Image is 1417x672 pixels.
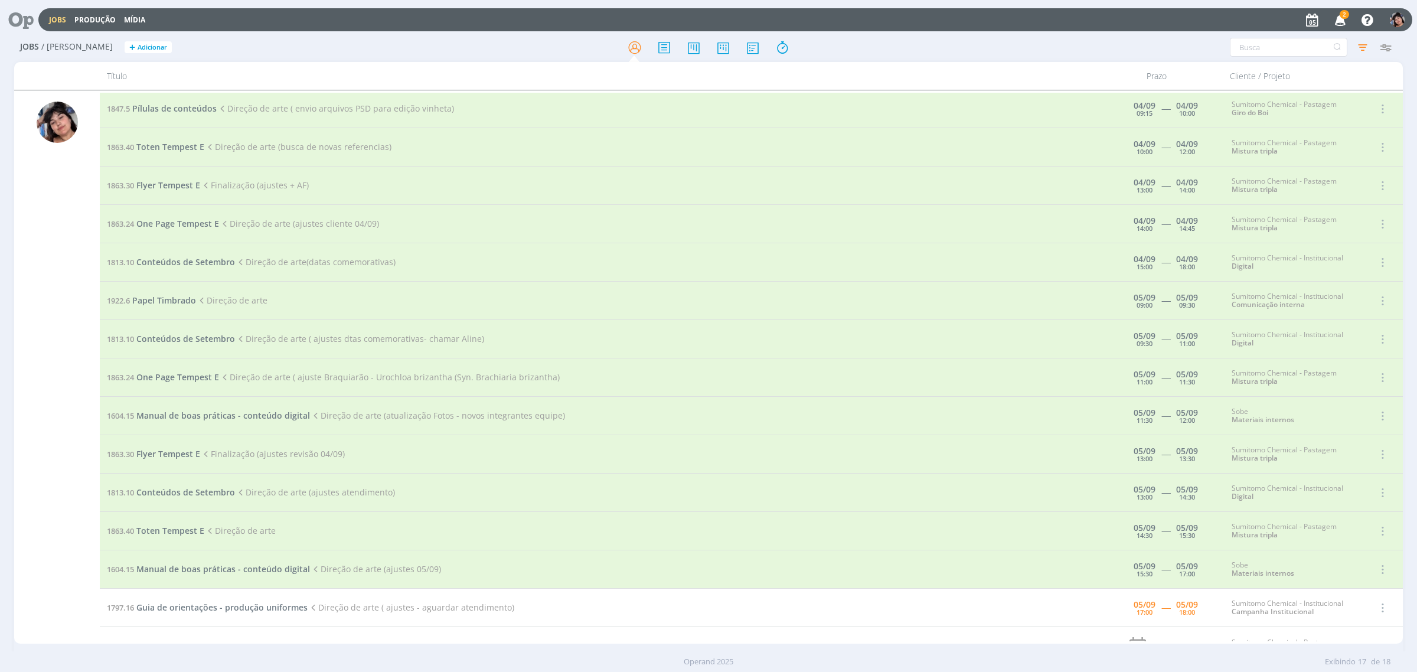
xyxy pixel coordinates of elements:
[107,180,134,191] span: 1863.30
[136,218,219,229] span: One Page Tempest E
[107,141,204,152] a: 1863.40Toten Tempest E
[136,448,200,459] span: Flyer Tempest E
[1232,530,1278,540] a: Mistura tripla
[219,218,379,229] span: Direção de arte (ajustes cliente 04/09)
[136,333,235,344] span: Conteúdos de Setembro
[1179,263,1195,270] div: 18:00
[1134,255,1155,263] div: 04/09
[1134,370,1155,379] div: 05/09
[219,371,560,383] span: Direção de arte ( ajuste Braquiarão - Urochloa brizantha (Syn. Brachiaria brizantha)
[136,371,219,383] span: One Page Tempest E
[235,256,396,268] span: Direção de arte(datas comemorativas)
[1358,656,1366,668] span: 17
[107,371,219,383] a: 1863.24One Page Tempest E
[1176,102,1198,110] div: 04/09
[1134,524,1155,532] div: 05/09
[136,563,310,575] span: Manual de boas práticas - conteúdo digital
[107,295,130,306] span: 1922.6
[1137,532,1152,539] div: 14:30
[1179,148,1195,155] div: 12:00
[1390,12,1405,27] img: E
[45,15,70,25] button: Jobs
[138,44,167,51] span: Adicionar
[1176,447,1198,455] div: 05/09
[107,256,235,268] a: 1813.10Conteúdos de Setembro
[136,602,308,613] span: Guia de orientações - produção uniformes
[1232,338,1253,348] a: Digital
[100,62,1090,90] div: Título
[107,295,196,306] a: 1922.6Papel Timbrado
[1161,180,1170,191] span: -----
[107,602,308,613] a: 1797.16Guia de orientações - produção uniformes
[124,15,145,25] a: Mídia
[1137,263,1152,270] div: 15:00
[1176,178,1198,187] div: 04/09
[1232,107,1268,118] a: Giro do Boi
[1232,261,1253,271] a: Digital
[200,180,309,191] span: Finalização (ajustes + AF)
[107,563,310,575] a: 1604.15Manual de boas práticas - conteúdo digital
[1232,568,1294,578] a: Materiais internos
[107,564,134,575] span: 1604.15
[1161,141,1170,152] span: -----
[1232,177,1353,194] div: Sumitomo Chemical - Pastagem
[136,487,235,498] span: Conteúdos de Setembro
[1179,609,1195,615] div: 18:00
[310,410,565,421] span: Direção de arte (atualização Fotos - novos integrantes equipe)
[1179,455,1195,462] div: 13:30
[107,333,235,344] a: 1813.10Conteúdos de Setembro
[1232,606,1314,616] a: Campanha Institucional
[1137,110,1152,116] div: 09:15
[1179,417,1195,423] div: 12:00
[107,449,134,459] span: 1863.30
[1134,485,1155,494] div: 05/09
[136,525,204,536] span: Toten Tempest E
[216,641,287,652] span: Direção de arte
[20,42,39,52] span: Jobs
[1137,455,1152,462] div: 13:00
[1161,487,1170,498] span: -----
[41,42,113,52] span: / [PERSON_NAME]
[1179,340,1195,347] div: 11:00
[1232,446,1353,463] div: Sumitomo Chemical - Pastagem
[1161,563,1170,575] span: -----
[37,102,78,143] img: E
[1325,656,1356,668] span: Exibindo
[1176,255,1198,263] div: 04/09
[1230,38,1347,57] input: Busca
[1176,140,1198,148] div: 04/09
[107,103,217,114] a: 1847.5Pílulas de conteúdos
[120,15,149,25] button: Mídia
[132,103,217,114] span: Pílulas de conteúdos
[1161,103,1170,114] span: -----
[136,256,235,268] span: Conteúdos de Setembro
[74,15,116,25] a: Produção
[1179,187,1195,193] div: 14:00
[1232,292,1353,309] div: Sumitomo Chemical - Institucional
[1161,218,1170,229] span: -----
[1232,523,1353,540] div: Sumitomo Chemical - Pastagem
[1134,293,1155,302] div: 05/09
[1232,254,1353,271] div: Sumitomo Chemical - Institucional
[200,448,345,459] span: Finalização (ajustes revisão 04/09)
[310,563,441,575] span: Direção de arte (ajustes 05/09)
[1232,369,1353,386] div: Sumitomo Chemical - Pastagem
[1327,9,1351,31] button: 2
[107,103,130,114] span: 1847.5
[107,142,134,152] span: 1863.40
[1161,410,1170,421] span: -----
[196,295,267,306] span: Direção de arte
[1161,256,1170,268] span: -----
[1137,340,1152,347] div: 09:30
[204,141,391,152] span: Direção de arte (busca de novas referencias)
[1223,62,1359,90] div: Cliente / Projeto
[1176,562,1198,570] div: 05/09
[1161,333,1170,344] span: -----
[1232,331,1353,348] div: Sumitomo Chemical - Institucional
[1179,302,1195,308] div: 09:30
[1179,494,1195,500] div: 14:30
[107,602,134,613] span: 1797.16
[49,15,66,25] a: Jobs
[1179,225,1195,231] div: 14:45
[1176,370,1198,379] div: 05/09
